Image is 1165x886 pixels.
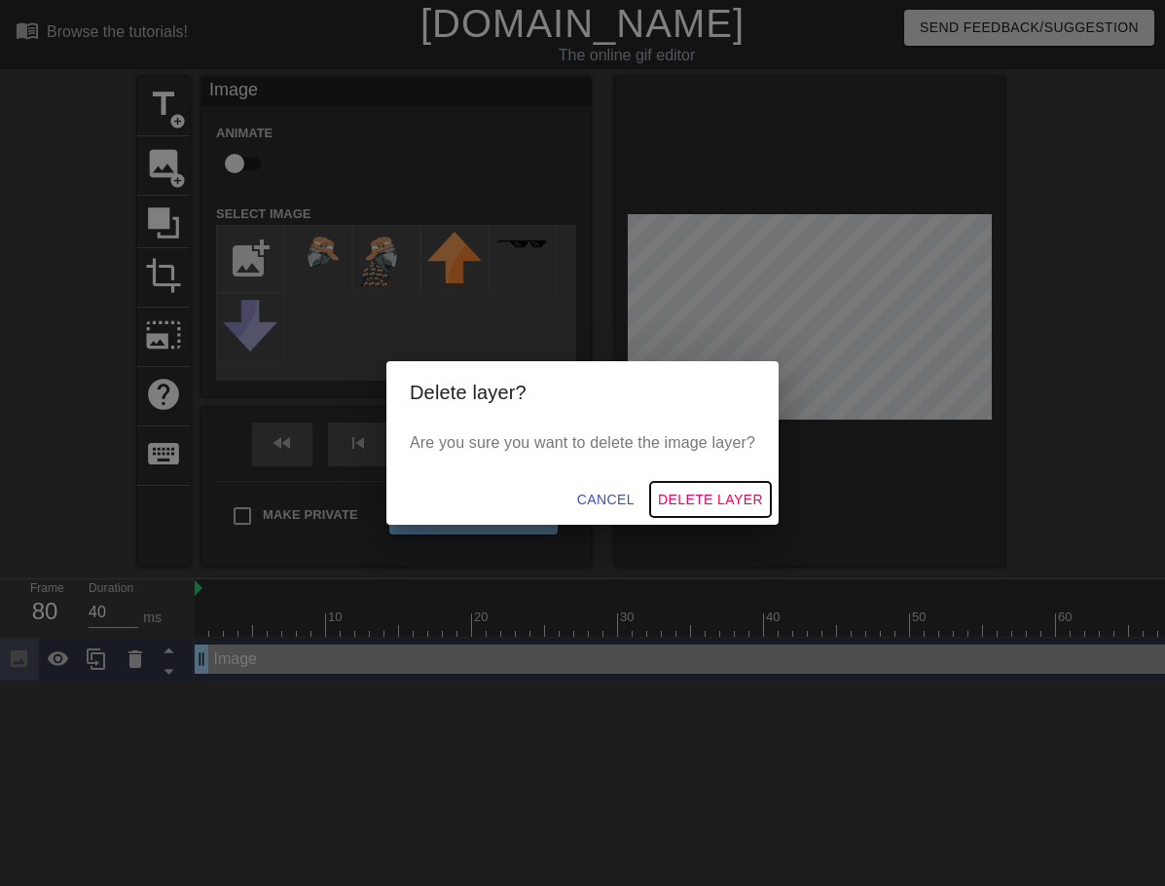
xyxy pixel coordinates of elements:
[650,482,771,518] button: Delete Layer
[658,488,763,512] span: Delete Layer
[410,431,755,455] p: Are you sure you want to delete the image layer?
[569,482,642,518] button: Cancel
[577,488,635,512] span: Cancel
[410,377,755,408] h2: Delete layer?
